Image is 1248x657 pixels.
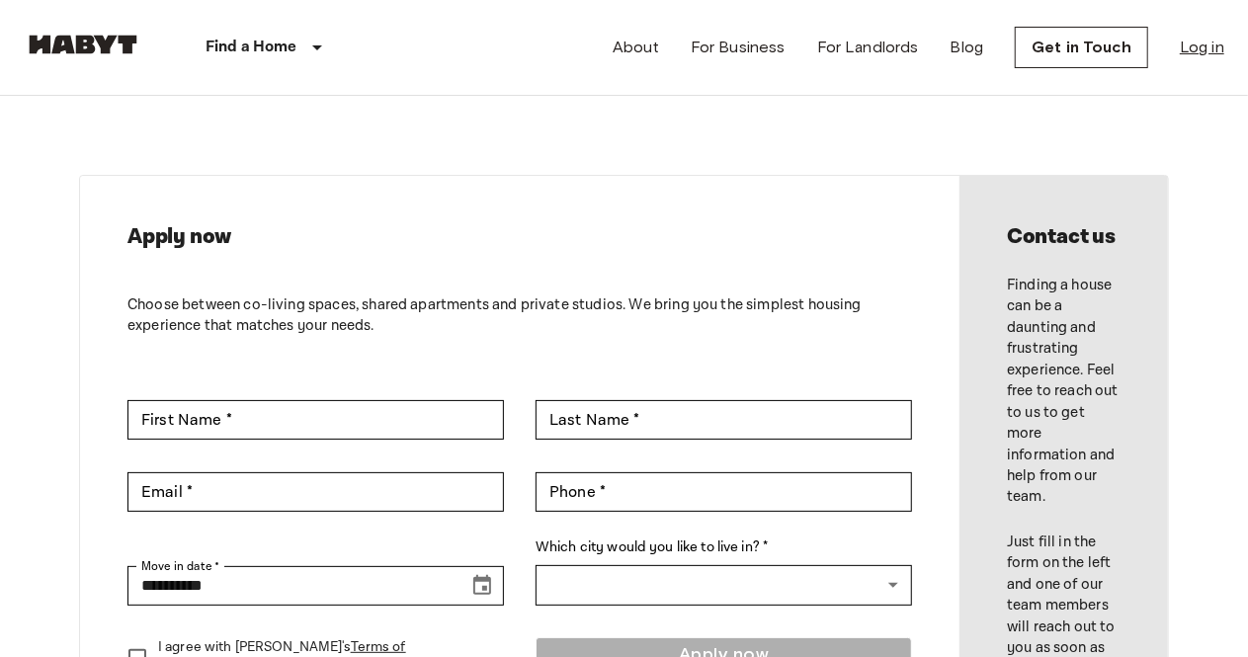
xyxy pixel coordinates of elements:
[462,566,502,606] button: Choose date, selected date is Sep 19, 2025
[141,557,220,575] label: Move in date
[1015,27,1148,68] a: Get in Touch
[1007,275,1121,508] p: Finding a house can be a daunting and frustrating experience. Feel free to reach out to us to get...
[127,223,912,251] h2: Apply now
[817,36,919,59] a: For Landlords
[613,36,659,59] a: About
[691,36,786,59] a: For Business
[951,36,984,59] a: Blog
[127,294,912,337] p: Choose between co-living spaces, shared apartments and private studios. We bring you the simplest...
[1180,36,1224,59] a: Log in
[206,36,297,59] p: Find a Home
[536,537,912,558] label: Which city would you like to live in? *
[24,35,142,54] img: Habyt
[1007,223,1121,251] h2: Contact us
